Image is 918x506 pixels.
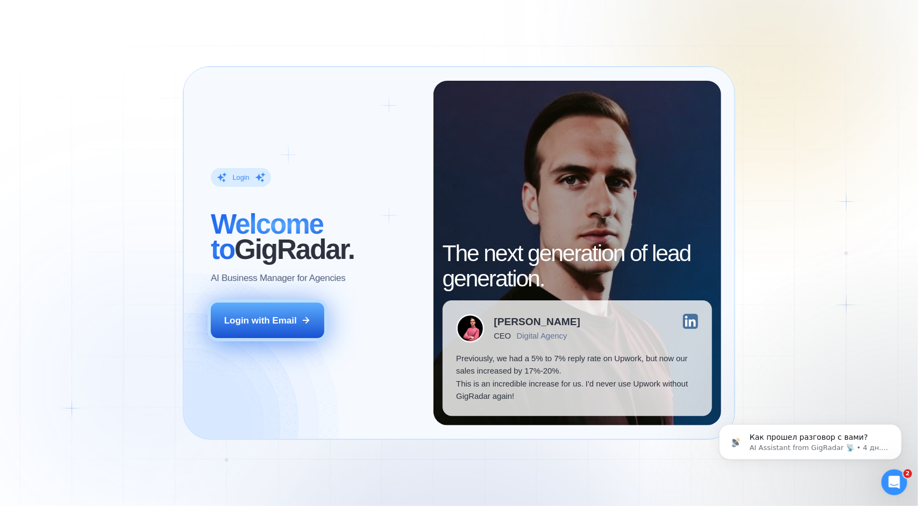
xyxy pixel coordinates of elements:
iframe: Intercom live chat [881,469,907,495]
p: AI Business Manager for Agencies [211,272,345,284]
div: CEO [494,331,511,340]
p: Previously, we had a 5% to 7% reply rate on Upwork, but now our sales increased by 17%-20%. This ... [456,352,698,403]
div: Login [232,173,249,182]
div: [PERSON_NAME] [494,317,581,327]
h2: ‍ GigRadar. [211,212,419,263]
span: 2 [903,469,912,478]
iframe: Intercom notifications сообщение [703,402,918,477]
span: Welcome to [211,209,323,265]
button: Login with Email [211,303,324,338]
h2: The next generation of lead generation. [443,241,712,291]
div: Digital Agency [517,331,567,340]
div: Login with Email [224,314,297,327]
